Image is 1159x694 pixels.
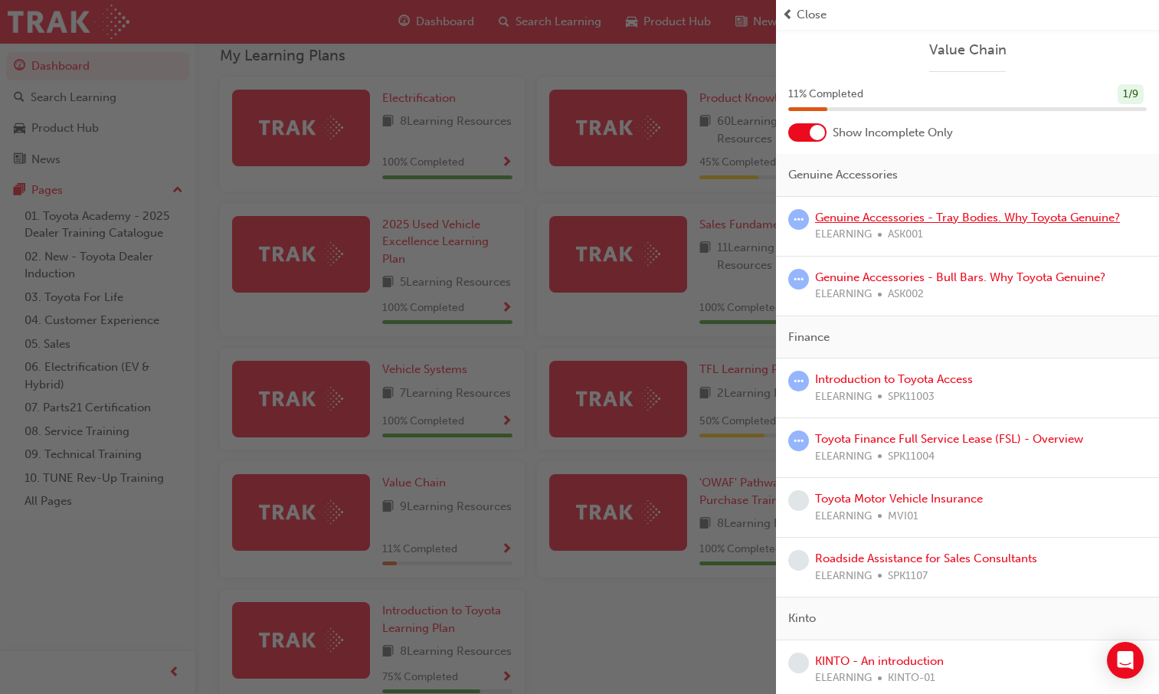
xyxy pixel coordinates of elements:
span: ASK001 [888,226,923,244]
button: prev-iconClose [782,6,1153,24]
span: MVI01 [888,508,918,525]
span: 11 % Completed [788,86,863,103]
span: Close [797,6,827,24]
span: ELEARNING [815,388,872,406]
span: learningRecordVerb_ATTEMPT-icon [788,371,809,391]
span: SPK11003 [888,388,935,406]
a: Genuine Accessories - Bull Bars. Why Toyota Genuine? [815,270,1105,284]
span: ASK002 [888,286,924,303]
span: ELEARNING [815,286,872,303]
span: learningRecordVerb_ATTEMPT-icon [788,430,809,451]
span: learningRecordVerb_NONE-icon [788,653,809,673]
span: Show Incomplete Only [833,124,953,142]
span: ELEARNING [815,508,872,525]
a: KINTO - An introduction [815,654,944,668]
span: Finance [788,329,830,346]
span: learningRecordVerb_ATTEMPT-icon [788,269,809,290]
span: prev-icon [782,6,794,24]
span: SPK1107 [888,568,928,585]
div: 1 / 9 [1118,84,1144,105]
span: learningRecordVerb_NONE-icon [788,550,809,571]
a: Toyota Motor Vehicle Insurance [815,492,983,506]
a: Toyota Finance Full Service Lease (FSL) - Overview [815,432,1083,446]
span: SPK11004 [888,448,935,466]
a: Value Chain [788,41,1147,59]
span: Genuine Accessories [788,166,898,184]
div: Open Intercom Messenger [1107,642,1144,679]
span: ELEARNING [815,669,872,687]
a: Genuine Accessories - Tray Bodies. Why Toyota Genuine? [815,211,1120,224]
span: KINTO-01 [888,669,935,687]
a: Roadside Assistance for Sales Consultants [815,552,1037,565]
span: learningRecordVerb_NONE-icon [788,490,809,511]
a: Introduction to Toyota Access [815,372,973,386]
span: ELEARNING [815,568,872,585]
span: learningRecordVerb_ATTEMPT-icon [788,209,809,230]
span: ELEARNING [815,448,872,466]
span: Kinto [788,610,816,627]
span: ELEARNING [815,226,872,244]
